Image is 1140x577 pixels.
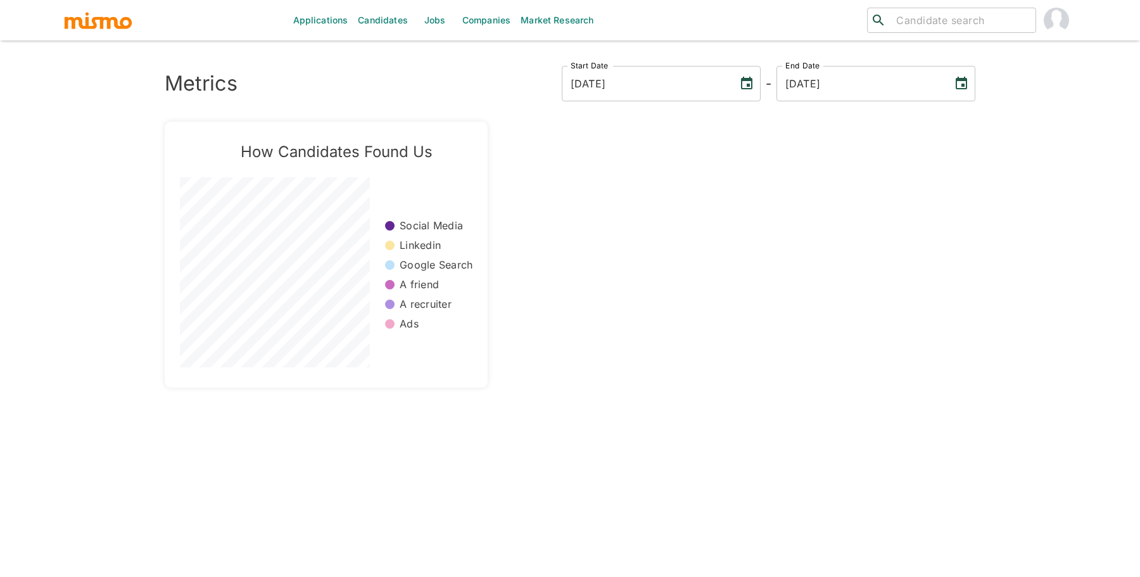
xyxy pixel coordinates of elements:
[949,71,974,96] button: Choose date, selected date is Oct 6, 2025
[400,317,419,331] p: Ads
[571,60,609,71] label: Start Date
[776,66,944,101] input: MM/DD/YYYY
[400,297,452,312] p: A recruiter
[63,11,133,30] img: logo
[734,71,759,96] button: Choose date, selected date is Oct 6, 2022
[400,238,441,253] p: Linkedin
[400,219,463,233] p: Social Media
[785,60,820,71] label: End Date
[200,142,472,162] h5: How Candidates Found Us
[400,277,439,292] p: A friend
[165,72,237,96] h3: Metrics
[400,258,472,272] p: Google Search
[891,11,1030,29] input: Candidate search
[562,66,729,101] input: MM/DD/YYYY
[1044,8,1069,33] img: Daniela Zito
[766,73,771,94] h6: -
